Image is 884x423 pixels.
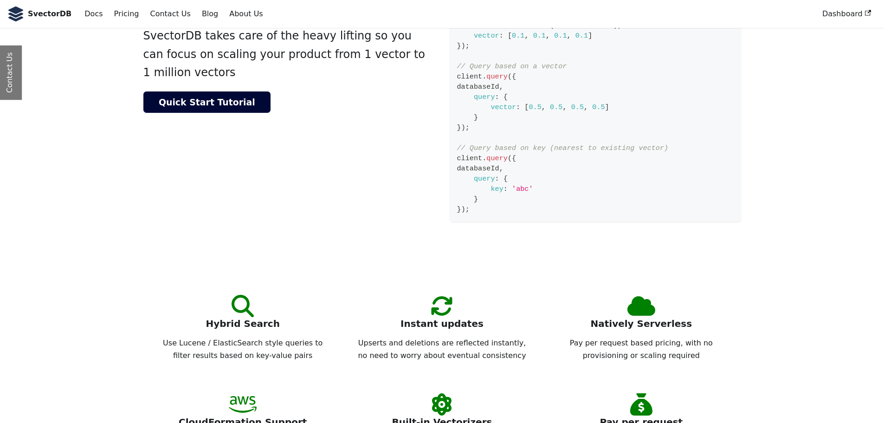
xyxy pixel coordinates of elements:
span: : [503,185,508,193]
span: vector [474,32,499,40]
p: Use Lucene / ElasticSearch style queries to filter results based on key-value pairs [158,337,328,362]
span: // Query based on key (nearest to existing vector) [457,144,669,152]
span: 0.5 [550,103,562,111]
span: ] [605,103,609,111]
span: ) [461,124,465,132]
span: : [495,93,499,101]
span: value [474,21,495,30]
span: } [457,205,461,214]
span: , [524,32,529,40]
span: , [562,103,567,111]
span: : [516,103,520,111]
span: , [618,21,622,30]
span: { [512,154,516,163]
span: ( [508,72,512,81]
span: . [482,72,486,81]
span: 'Hello world!' [554,21,613,30]
span: : [499,32,503,40]
span: // Query based on a vector [457,62,567,71]
p: Upserts and deletions are reflected instantly, no need to worry about eventual consistency [357,337,527,362]
h3: Instant updates [357,318,527,330]
span: key [490,185,503,193]
a: SvectorDB LogoSvectorDB [7,7,71,21]
span: 'abc' [512,185,533,193]
span: ) [613,21,618,30]
span: 0.5 [592,103,605,111]
span: , [546,32,550,40]
span: query [486,154,508,163]
span: vector [490,103,516,111]
span: client [457,72,483,81]
span: , [542,103,546,111]
a: Docs [79,6,108,22]
b: SvectorDB [28,8,71,20]
span: ; [465,124,470,132]
span: 0.1 [554,32,567,40]
h3: Hybrid Search [158,318,328,330]
span: 0.5 [529,103,541,111]
span: ; [465,42,470,50]
span: : [495,175,499,183]
a: Quick Start Tutorial [143,91,271,113]
h3: Natively Serverless [556,318,726,330]
span: 0.1 [512,32,524,40]
a: Dashboard [817,6,877,22]
span: , [499,164,503,173]
a: Pricing [109,6,145,22]
span: ] [588,32,592,40]
span: query [486,72,508,81]
span: , [567,32,571,40]
span: , [499,83,503,91]
span: { [503,175,508,183]
span: { [503,93,508,101]
span: ( [550,21,554,30]
span: ( [508,154,512,163]
span: } [474,113,478,122]
span: 0.1 [575,32,588,40]
span: ; [465,205,470,214]
span: [ [524,103,529,111]
p: Pay per request based pricing, with no provisioning or scaling required [556,337,726,362]
span: SvectorDB takes care of the heavy lifting so you can focus on scaling your product from 1 vector ... [143,29,426,79]
span: { [512,72,516,81]
a: Contact Us [144,6,196,22]
span: ) [461,42,465,50]
span: query [474,93,495,101]
span: query [474,175,495,183]
span: [ [508,32,512,40]
span: , [584,103,588,111]
span: . [529,21,533,30]
span: 0.1 [533,32,546,40]
a: About Us [224,6,268,22]
span: } [474,195,478,203]
span: ) [461,205,465,214]
span: databaseId [457,83,499,91]
span: databaseId [457,164,499,173]
span: client [457,154,483,163]
span: from [533,21,550,30]
a: Blog [196,6,224,22]
span: } [457,124,461,132]
span: Buffer [503,21,529,30]
img: SvectorDB Logo [7,7,24,21]
span: . [482,154,486,163]
span: } [457,42,461,50]
span: : [495,21,499,30]
span: 0.5 [571,103,584,111]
